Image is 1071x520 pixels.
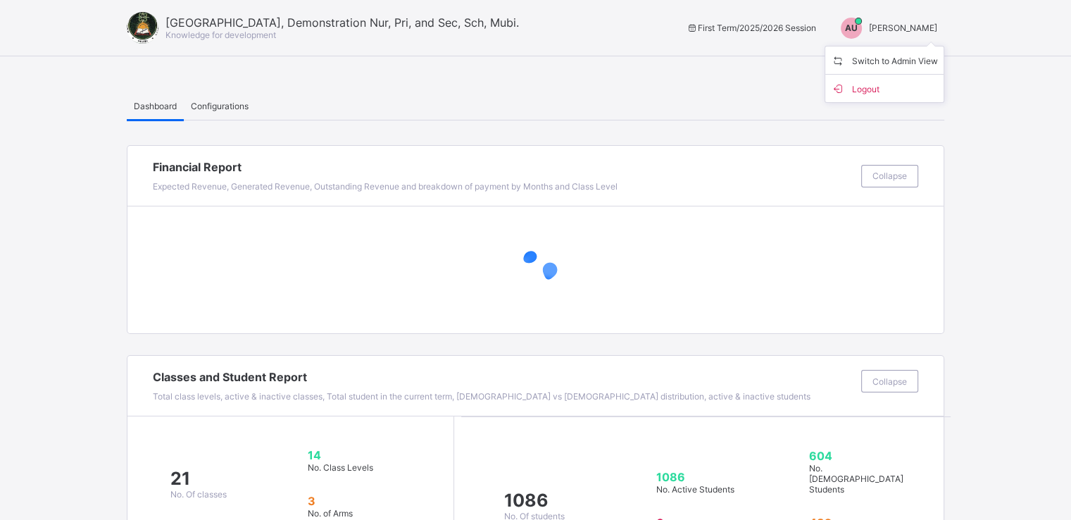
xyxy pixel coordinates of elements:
li: dropdown-list-item-buttom-1 [825,75,944,102]
li: dropdown-list-item-name-0 [825,47,944,75]
span: Classes and Student Report [153,370,854,384]
span: Switch to Admin View [831,52,938,68]
span: Collapse [872,171,907,181]
span: 1086 [504,490,565,511]
span: No. Active Students [656,484,734,495]
span: [GEOGRAPHIC_DATA], Demonstration Nur, Pri, and Sec, Sch, Mubi. [165,16,519,30]
span: 3 [308,494,413,508]
span: Logout [831,80,938,97]
span: Collapse [872,376,907,387]
span: No. Of classes [170,489,227,500]
span: Financial Report [153,160,854,174]
span: 1086 [656,470,765,484]
span: Total class levels, active & inactive classes, Total student in the current term, [DEMOGRAPHIC_DA... [153,391,810,402]
span: No. [DEMOGRAPHIC_DATA] Students [809,463,903,495]
span: Dashboard [134,101,177,111]
span: 14 [308,448,413,462]
span: Knowledge for development [165,30,276,40]
span: Configurations [191,101,249,111]
span: 21 [170,468,227,489]
span: AU [845,23,858,33]
span: 604 [809,449,916,463]
span: No. of Arms [308,508,353,519]
span: [PERSON_NAME] [869,23,937,33]
span: No. Class Levels [308,462,373,473]
span: session/term information [686,23,816,33]
span: Expected Revenue, Generated Revenue, Outstanding Revenue and breakdown of payment by Months and C... [153,181,618,192]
